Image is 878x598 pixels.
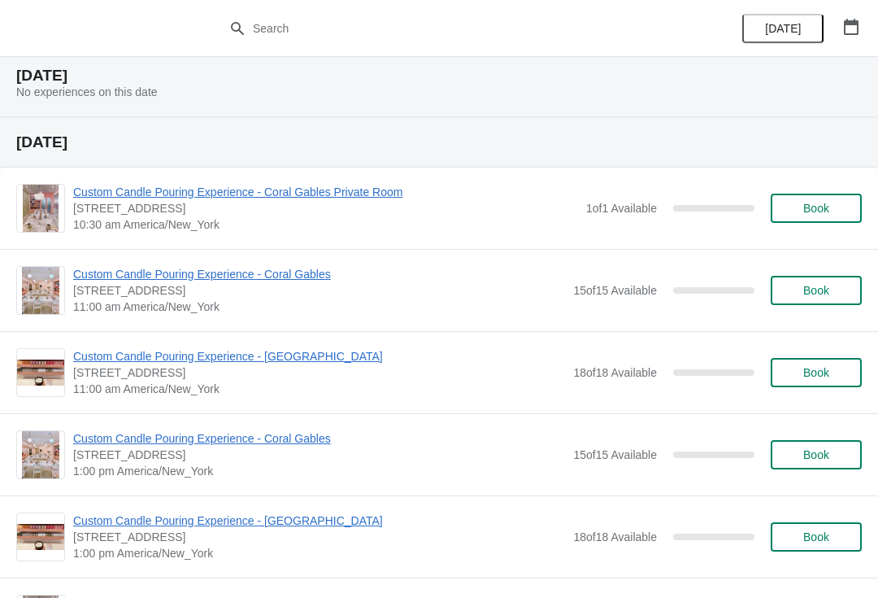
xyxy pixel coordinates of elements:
span: 1:00 pm America/New_York [73,545,565,561]
span: 18 of 18 Available [573,530,657,543]
span: [STREET_ADDRESS] [73,200,578,216]
span: [DATE] [765,22,801,35]
span: Custom Candle Pouring Experience - Coral Gables [73,266,565,282]
span: Book [803,284,829,297]
span: [STREET_ADDRESS] [73,282,565,299]
span: Custom Candle Pouring Experience - Coral Gables [73,430,565,447]
span: [STREET_ADDRESS] [73,529,565,545]
span: Book [803,448,829,461]
span: 1:00 pm America/New_York [73,463,565,479]
span: [STREET_ADDRESS] [73,447,565,463]
span: Book [803,202,829,215]
h2: [DATE] [16,68,862,84]
span: Custom Candle Pouring Experience - [GEOGRAPHIC_DATA] [73,348,565,364]
button: Book [771,194,862,223]
span: Custom Candle Pouring Experience - Coral Gables Private Room [73,184,578,200]
button: [DATE] [742,14,824,43]
span: [STREET_ADDRESS] [73,364,565,381]
span: 15 of 15 Available [573,284,657,297]
span: 10:30 am America/New_York [73,216,578,233]
button: Book [771,440,862,469]
span: Book [803,530,829,543]
span: 11:00 am America/New_York [73,381,565,397]
span: 15 of 15 Available [573,448,657,461]
img: Custom Candle Pouring Experience - Coral Gables Private Room | 154 Giralda Avenue, Coral Gables, ... [23,185,59,232]
span: No experiences on this date [16,85,158,98]
img: Custom Candle Pouring Experience - Fort Lauderdale | 914 East Las Olas Boulevard, Fort Lauderdale... [17,524,64,551]
button: Book [771,358,862,387]
span: Custom Candle Pouring Experience - [GEOGRAPHIC_DATA] [73,513,565,529]
h2: [DATE] [16,134,862,151]
button: Book [771,276,862,305]
span: 11:00 am America/New_York [73,299,565,315]
span: 1 of 1 Available [586,202,657,215]
span: Book [803,366,829,379]
span: 18 of 18 Available [573,366,657,379]
input: Search [252,14,658,43]
img: Custom Candle Pouring Experience - Fort Lauderdale | 914 East Las Olas Boulevard, Fort Lauderdale... [17,360,64,386]
img: Custom Candle Pouring Experience - Coral Gables | 154 Giralda Avenue, Coral Gables, FL, USA | 1:0... [22,431,60,478]
img: Custom Candle Pouring Experience - Coral Gables | 154 Giralda Avenue, Coral Gables, FL, USA | 11:... [22,267,60,314]
button: Book [771,522,862,552]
